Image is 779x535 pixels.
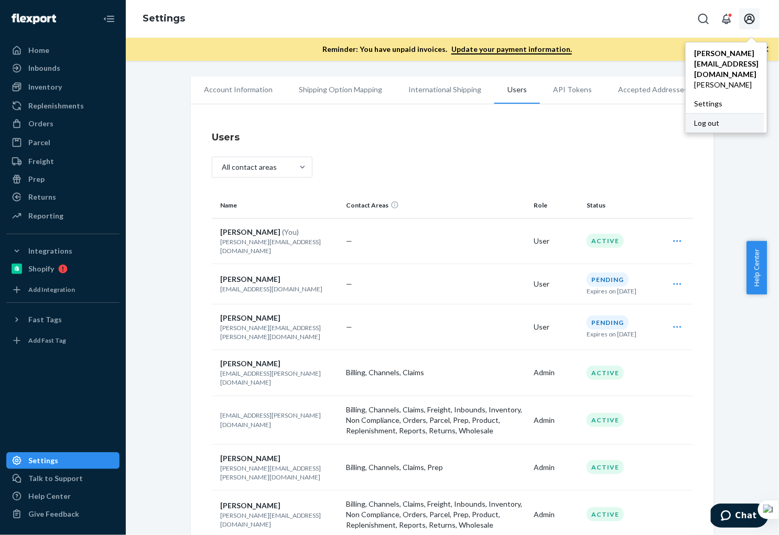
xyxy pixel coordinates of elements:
p: [EMAIL_ADDRESS][PERSON_NAME][DOMAIN_NAME] [220,369,338,387]
div: Prep [28,174,45,184]
td: Admin [529,396,582,444]
div: Add Integration [28,285,75,294]
a: Add Integration [6,281,120,298]
div: Open user actions [664,274,691,294]
span: — [346,322,352,331]
button: Talk to Support [6,470,120,487]
p: Expires on [DATE] [587,330,636,339]
div: All contact areas [222,162,277,172]
button: Log out [686,113,764,133]
p: [PERSON_NAME][EMAIL_ADDRESS][PERSON_NAME][DOMAIN_NAME] [220,464,338,482]
th: Contact Areas [342,193,529,218]
div: Help Center [28,491,71,501]
div: Replenishments [28,101,84,111]
a: Inbounds [6,60,120,77]
h4: Users [212,130,693,144]
th: Status [582,193,659,218]
a: Help Center [6,488,120,505]
a: Replenishments [6,97,120,114]
div: Inventory [28,82,62,92]
a: [PERSON_NAME][EMAIL_ADDRESS][DOMAIN_NAME][PERSON_NAME] [686,44,767,94]
li: API Tokens [540,77,605,103]
button: Open Search Box [693,8,714,29]
div: Pending [587,315,629,330]
li: Users [494,77,540,104]
div: Fast Tags [28,314,62,325]
div: Open user actions [664,316,691,337]
a: Orders [6,115,120,132]
td: User [529,304,582,350]
a: Reporting [6,208,120,224]
p: Billing, Channels, Claims, Freight, Inbounds, Inventory, Non Compliance, Orders, Parcel, Prep, Pr... [346,499,525,530]
div: Active [587,366,624,380]
a: Prep [6,171,120,188]
p: [PERSON_NAME][EMAIL_ADDRESS][PERSON_NAME][DOMAIN_NAME] [220,323,338,341]
div: Settings [28,455,58,466]
a: Parcel [6,134,120,151]
p: Expires on [DATE] [587,287,636,296]
img: Flexport logo [12,14,56,24]
a: Settings [686,94,767,113]
span: [PERSON_NAME] [220,313,280,322]
div: Give Feedback [28,509,79,519]
li: Shipping Option Mapping [286,77,395,103]
p: [EMAIL_ADDRESS][PERSON_NAME][DOMAIN_NAME] [220,411,338,429]
div: Active [587,460,624,474]
p: [PERSON_NAME][EMAIL_ADDRESS][DOMAIN_NAME] [220,237,338,255]
p: [EMAIL_ADDRESS][DOMAIN_NAME] [220,285,338,293]
span: [PERSON_NAME] [220,227,280,236]
li: International Shipping [395,77,494,103]
a: Update your payment information. [451,45,572,54]
div: Talk to Support [28,473,83,484]
span: [PERSON_NAME][EMAIL_ADDRESS][DOMAIN_NAME] [694,48,759,80]
span: — [346,236,352,245]
div: Shopify [28,264,54,274]
ol: breadcrumbs [134,4,193,34]
p: Billing, Channels, Claims, Prep [346,462,525,473]
div: Parcel [28,137,50,148]
td: User [529,264,582,304]
div: Active [587,234,624,248]
div: Returns [28,192,56,202]
td: User [529,218,582,264]
div: Freight [28,156,54,167]
span: — [346,279,352,288]
p: Reminder: You have unpaid invoices. [322,44,572,54]
button: Open notifications [716,8,737,29]
span: [PERSON_NAME] [220,359,280,368]
span: [PERSON_NAME] [220,275,280,283]
div: Orders [28,118,53,129]
button: Close Navigation [99,8,120,29]
div: Reporting [28,211,63,221]
span: [PERSON_NAME] [694,80,759,90]
button: Integrations [6,243,120,259]
div: Add Fast Tag [28,336,66,345]
iframe: Opens a widget where you can chat to one of our agents [711,504,769,530]
div: Open user actions [664,231,691,252]
p: Billing, Channels, Claims, Freight, Inbounds, Inventory, Non Compliance, Orders, Parcel, Prep, Pr... [346,405,525,436]
a: Shopify [6,260,120,277]
a: Returns [6,189,120,205]
li: Account Information [191,77,286,103]
a: Home [6,42,120,59]
div: Integrations [28,246,72,256]
td: Admin [529,350,582,396]
a: Freight [6,153,120,170]
p: Billing, Channels, Claims [346,367,525,378]
a: Inventory [6,79,120,95]
button: Open account menu [739,8,760,29]
button: Help Center [746,241,767,294]
td: Admin [529,444,582,490]
span: [PERSON_NAME] [220,501,280,510]
th: Role [529,193,582,218]
a: Settings [143,13,185,24]
div: Active [587,507,624,521]
div: Inbounds [28,63,60,73]
a: Add Fast Tag [6,332,120,349]
li: Accepted Addresses [605,77,701,103]
div: Pending [587,272,629,287]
